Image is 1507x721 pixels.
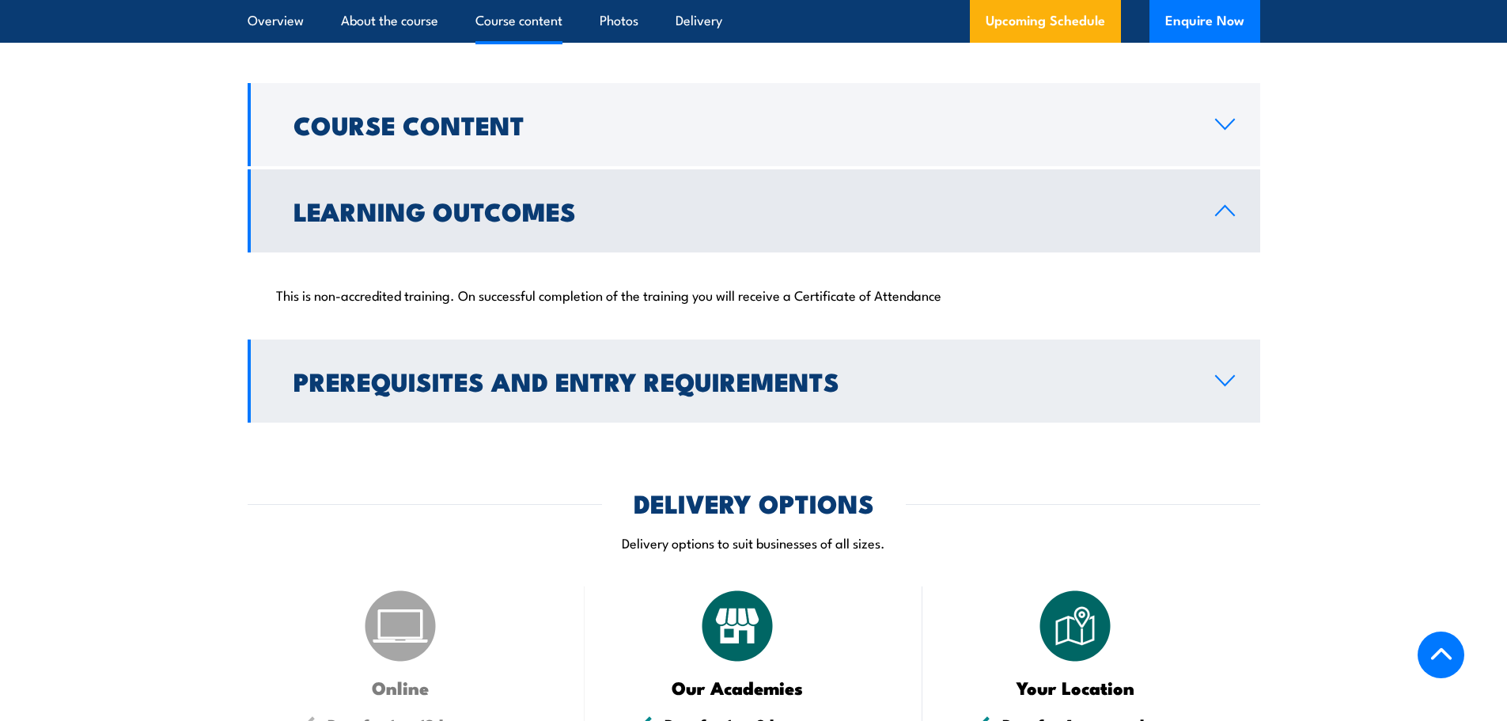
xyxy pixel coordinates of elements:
h3: Your Location [962,678,1189,696]
a: Course Content [248,83,1260,166]
h2: Prerequisites and Entry Requirements [293,370,1190,392]
p: Delivery options to suit businesses of all sizes. [248,533,1260,552]
h3: Our Academies [624,678,851,696]
p: This is non-accredited training. On successful completion of the training you will receive a Cert... [276,287,1232,302]
a: Prerequisites and Entry Requirements [248,340,1260,423]
h2: Learning Outcomes [293,199,1190,222]
a: Learning Outcomes [248,169,1260,252]
h2: Course Content [293,113,1190,135]
h2: DELIVERY OPTIONS [634,491,874,514]
h3: Online [287,678,514,696]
